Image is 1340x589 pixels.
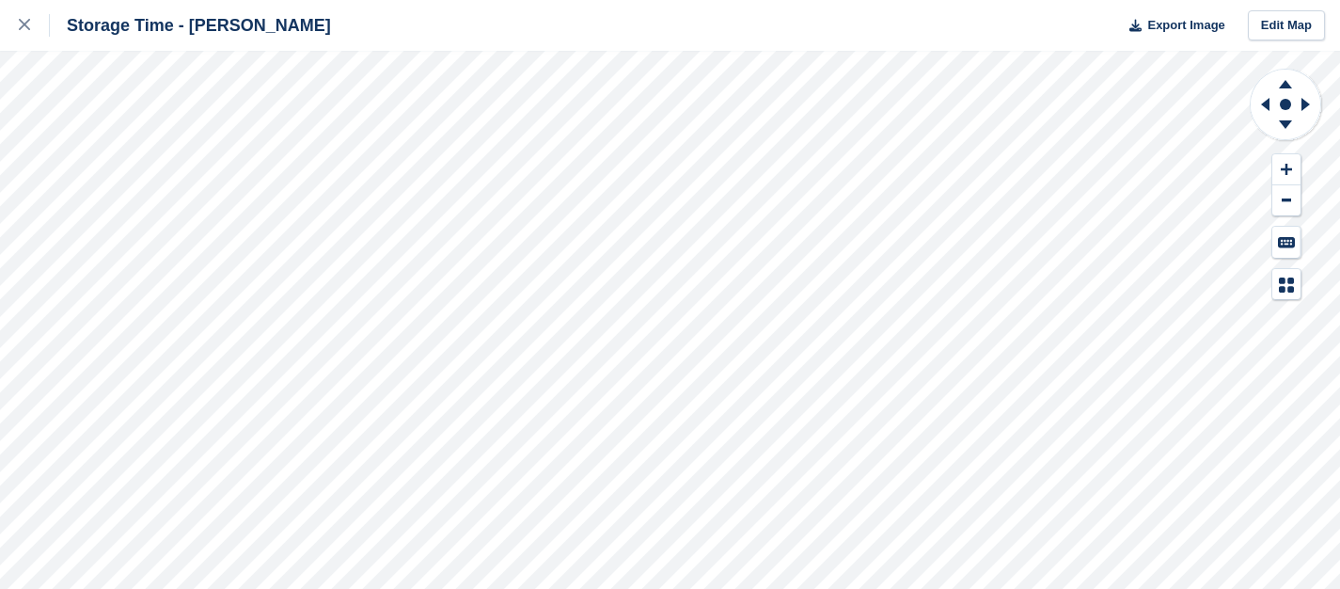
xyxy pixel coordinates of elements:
[50,14,331,37] div: Storage Time - [PERSON_NAME]
[1272,269,1301,300] button: Map Legend
[1118,10,1225,41] button: Export Image
[1272,154,1301,185] button: Zoom In
[1248,10,1325,41] a: Edit Map
[1272,227,1301,258] button: Keyboard Shortcuts
[1272,185,1301,216] button: Zoom Out
[1147,16,1224,35] span: Export Image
